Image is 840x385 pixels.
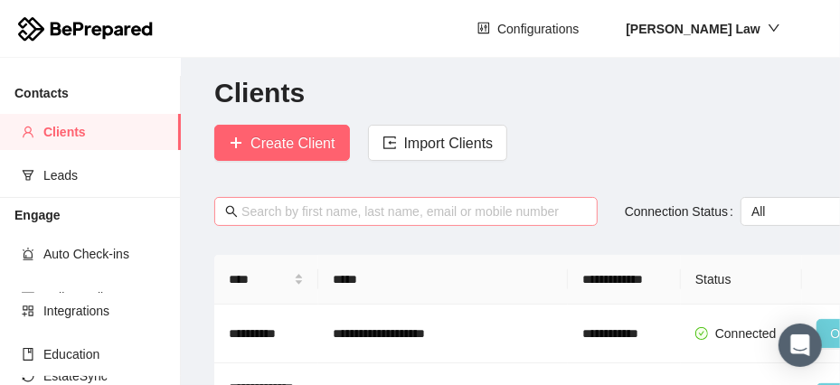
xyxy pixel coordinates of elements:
span: search [225,205,238,218]
span: Integrations [43,293,166,329]
span: Create Client [250,132,335,155]
button: [PERSON_NAME] Law [611,14,795,43]
div: Open Intercom Messenger [779,324,822,367]
span: plus [229,136,243,153]
button: plusCreate Client [214,125,349,161]
button: controlConfigurations [463,14,593,43]
span: funnel-plot [22,169,34,182]
span: check-circle [695,327,708,340]
span: Connected [715,326,777,341]
span: down [768,22,780,34]
span: user [22,126,34,138]
span: Auto Check-ins [43,236,166,272]
input: Search by first name, last name, email or mobile number [241,202,587,221]
h2: Clients [214,75,807,112]
span: Import Clients [404,132,494,155]
span: import [382,136,397,153]
span: Leads [43,157,166,193]
label: Connection Status [625,197,741,226]
strong: Contacts [14,86,69,100]
span: mail [22,291,34,304]
span: Configurations [497,19,579,39]
span: alert [22,248,34,260]
strong: Engage [14,208,61,222]
span: control [477,22,490,36]
th: Status [681,255,802,305]
span: Education [43,336,166,372]
span: Bulk Email [43,279,166,315]
strong: [PERSON_NAME] Law [626,22,760,36]
span: appstore-add [22,305,34,317]
span: book [22,348,34,361]
span: sync [22,370,34,382]
button: importImport Clients [368,125,508,161]
span: Clients [43,114,166,150]
th: Name [214,255,318,305]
